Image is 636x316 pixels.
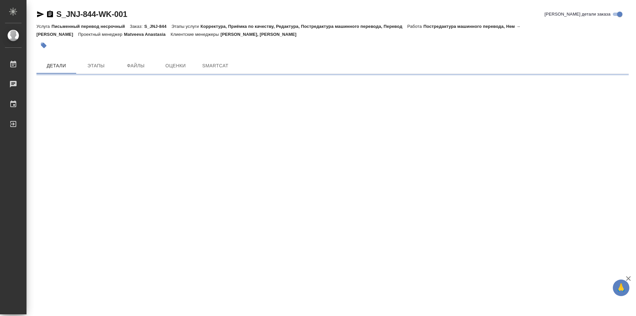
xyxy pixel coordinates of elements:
a: S_JNJ-844-WK-001 [56,10,127,19]
p: Заказ: [130,24,144,29]
p: Письменный перевод несрочный [51,24,130,29]
p: Услуга [36,24,51,29]
span: SmartCat [199,62,231,70]
p: S_JNJ-844 [144,24,171,29]
span: Этапы [80,62,112,70]
p: Проектный менеджер [78,32,124,37]
p: Работа [407,24,424,29]
span: 🙏 [615,281,627,295]
span: [PERSON_NAME] детали заказа [545,11,610,18]
p: Этапы услуги [172,24,201,29]
span: Файлы [120,62,152,70]
p: Корректура, Приёмка по качеству, Редактура, Постредактура машинного перевода, Перевод [200,24,407,29]
button: 🙏 [613,280,629,296]
button: Скопировать ссылку для ЯМессенджера [36,10,44,18]
p: Matveeva Anastasia [124,32,171,37]
p: [PERSON_NAME], [PERSON_NAME] [221,32,301,37]
span: Оценки [160,62,191,70]
button: Скопировать ссылку [46,10,54,18]
p: Клиентские менеджеры [171,32,221,37]
button: Добавить тэг [36,38,51,53]
span: Детали [40,62,72,70]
